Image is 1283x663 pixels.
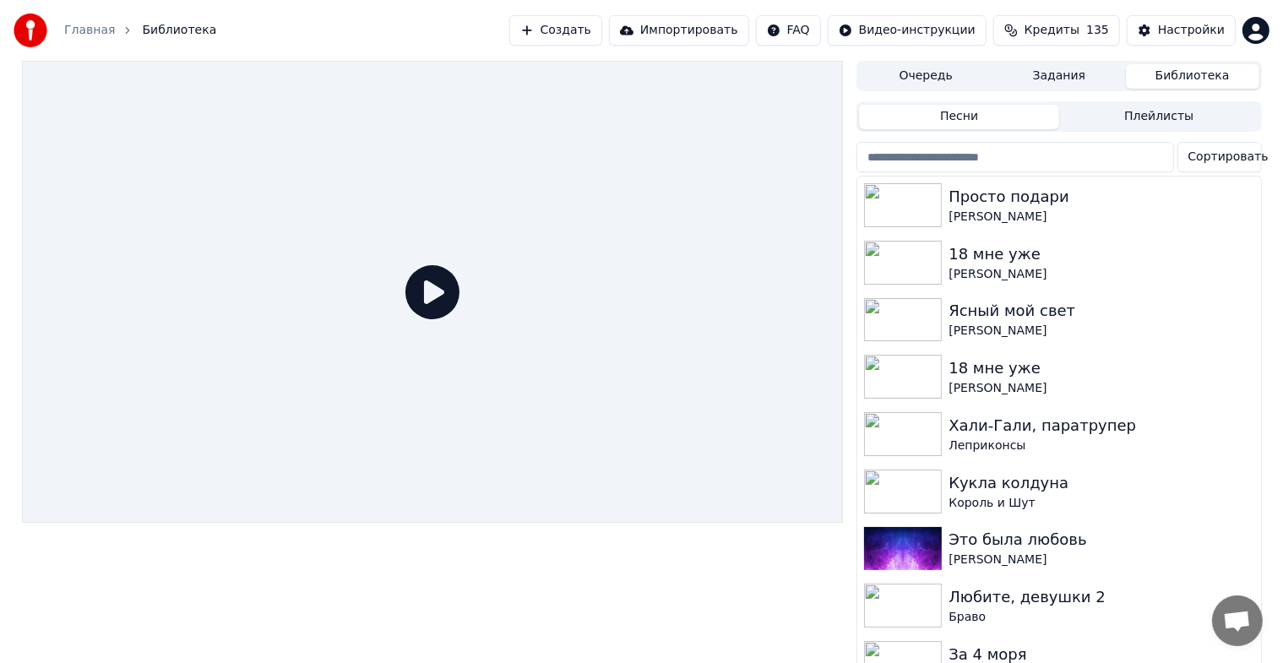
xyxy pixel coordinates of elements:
div: 18 мне уже [949,242,1253,266]
div: [PERSON_NAME] [949,552,1253,568]
button: Плейлисты [1059,105,1259,129]
button: FAQ [756,15,821,46]
button: Видео-инструкции [828,15,987,46]
div: [PERSON_NAME] [949,266,1253,283]
span: Кредиты [1025,22,1079,39]
button: Задания [992,64,1126,89]
button: Импортировать [609,15,749,46]
span: 135 [1086,22,1109,39]
div: Король и Шут [949,495,1253,512]
button: Очередь [859,64,992,89]
button: Песни [859,105,1059,129]
span: Сортировать [1188,149,1269,166]
button: Кредиты135 [993,15,1120,46]
img: youka [14,14,47,47]
div: Леприконсы [949,437,1253,454]
div: Хали-Гали, паратрупер [949,414,1253,437]
div: [PERSON_NAME] [949,380,1253,397]
button: Настройки [1127,15,1236,46]
a: Главная [64,22,115,39]
span: Библиотека [142,22,216,39]
div: Открытый чат [1212,595,1263,646]
div: [PERSON_NAME] [949,209,1253,226]
nav: breadcrumb [64,22,216,39]
div: Любите, девушки 2 [949,585,1253,609]
div: Настройки [1158,22,1225,39]
div: [PERSON_NAME] [949,323,1253,340]
button: Создать [509,15,602,46]
div: 18 мне уже [949,356,1253,380]
div: Просто подари [949,185,1253,209]
div: Ясный мой свет [949,299,1253,323]
div: Кукла колдуна [949,471,1253,495]
div: Это была любовь [949,528,1253,552]
button: Библиотека [1126,64,1259,89]
div: Браво [949,609,1253,626]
